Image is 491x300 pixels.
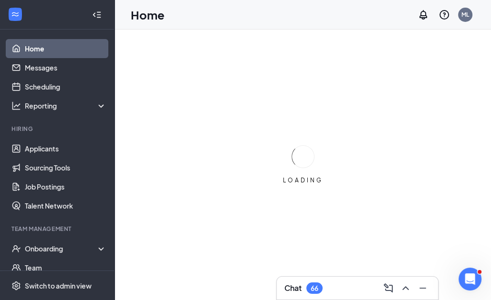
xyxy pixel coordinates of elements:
a: Job Postings [25,177,106,196]
div: Switch to admin view [25,281,92,290]
svg: Analysis [11,101,21,110]
div: Hiring [11,125,104,133]
div: Team Management [11,225,104,233]
svg: ComposeMessage [383,282,394,294]
a: Sourcing Tools [25,158,106,177]
h3: Chat [284,283,302,293]
div: 66 [311,284,318,292]
svg: Settings [11,281,21,290]
svg: Minimize [417,282,428,294]
div: LOADING [279,176,327,184]
div: ML [461,10,469,19]
button: Minimize [415,280,430,296]
div: Reporting [25,101,107,110]
svg: UserCheck [11,244,21,253]
a: Applicants [25,139,106,158]
svg: Notifications [418,9,429,20]
svg: QuestionInfo [439,9,450,20]
a: Scheduling [25,77,106,96]
a: Messages [25,58,106,77]
a: Team [25,258,106,277]
button: ComposeMessage [381,280,396,296]
div: Onboarding [25,244,98,253]
svg: ChevronUp [400,282,411,294]
svg: Collapse [92,10,102,20]
svg: WorkstreamLogo [10,10,20,19]
a: Talent Network [25,196,106,215]
iframe: Intercom live chat [459,268,481,290]
button: ChevronUp [398,280,413,296]
h1: Home [131,7,165,23]
a: Home [25,39,106,58]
